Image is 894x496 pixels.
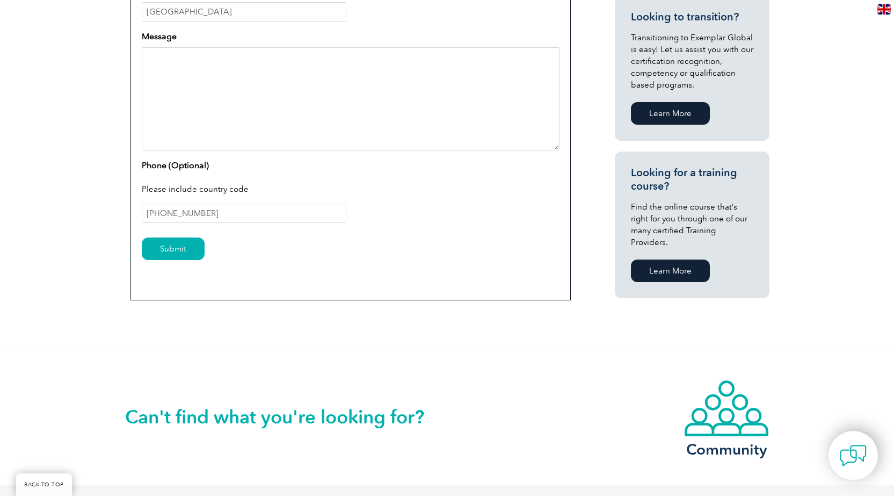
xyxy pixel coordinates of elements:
[631,102,710,125] a: Learn More
[684,379,769,437] img: icon-community.webp
[684,379,769,456] a: Community
[631,201,753,248] p: Find the online course that’s right for you through one of our many certified Training Providers.
[684,443,769,456] h3: Community
[631,260,710,282] a: Learn More
[142,159,209,172] label: Phone (Optional)
[877,4,891,15] img: en
[631,166,753,193] h3: Looking for a training course?
[840,442,867,469] img: contact-chat.png
[631,10,753,24] h3: Looking to transition?
[142,176,559,204] div: Please include country code
[16,473,72,496] a: BACK TO TOP
[631,32,753,91] p: Transitioning to Exemplar Global is easy! Let us assist you with our certification recognition, c...
[125,408,447,426] h2: Can't find what you're looking for?
[142,238,205,260] input: Submit
[142,30,177,43] label: Message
